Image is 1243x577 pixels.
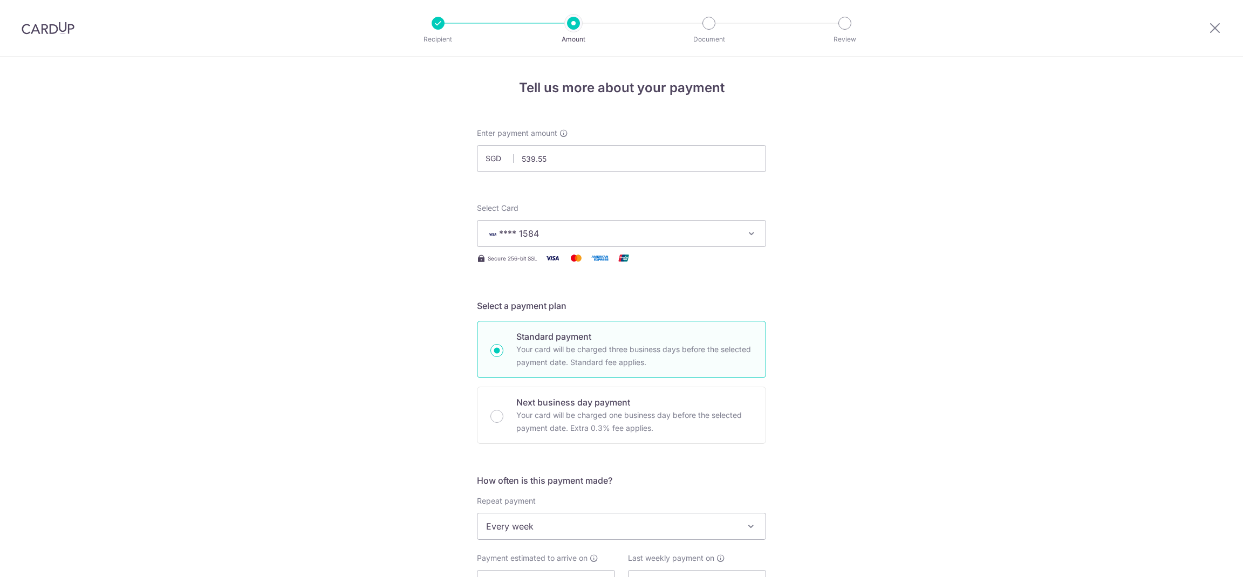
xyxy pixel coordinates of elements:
[477,513,766,540] span: Every week
[805,34,885,45] p: Review
[486,230,499,238] img: VISA
[22,22,74,35] img: CardUp
[516,330,753,343] p: Standard payment
[477,299,766,312] h5: Select a payment plan
[477,203,518,212] span: translation missing: en.payables.payment_networks.credit_card.summary.labels.select_card
[477,496,536,506] label: Repeat payment
[477,553,588,564] span: Payment estimated to arrive on
[516,343,753,369] p: Your card will be charged three business days before the selected payment date. Standard fee appl...
[477,78,766,98] h4: Tell us more about your payment
[477,513,766,539] span: Every week
[516,409,753,435] p: Your card will be charged one business day before the selected payment date. Extra 0.3% fee applies.
[542,251,563,265] img: Visa
[534,34,613,45] p: Amount
[477,128,557,139] span: Enter payment amount
[477,145,766,172] input: 0.00
[628,553,714,564] span: Last weekly payment on
[669,34,749,45] p: Document
[589,251,611,265] img: American Express
[486,153,514,164] span: SGD
[488,254,537,263] span: Secure 256-bit SSL
[565,251,587,265] img: Mastercard
[516,396,753,409] p: Next business day payment
[613,251,634,265] img: Union Pay
[398,34,478,45] p: Recipient
[477,474,766,487] h5: How often is this payment made?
